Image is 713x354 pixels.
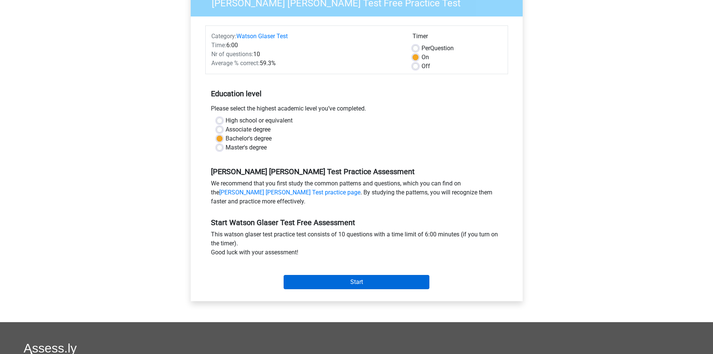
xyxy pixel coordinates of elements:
div: Timer [413,32,502,44]
span: Category: [211,33,236,40]
span: Average % correct: [211,60,260,67]
span: Time: [211,42,226,49]
div: 10 [206,50,407,59]
label: Off [422,62,430,71]
input: Start [284,275,429,289]
div: We recommend that you first study the common patterns and questions, which you can find on the . ... [205,179,508,209]
label: On [422,53,429,62]
div: 59.3% [206,59,407,68]
a: [PERSON_NAME] [PERSON_NAME] Test practice page [219,189,360,196]
h5: [PERSON_NAME] [PERSON_NAME] Test Practice Assessment [211,167,502,176]
div: Please select the highest academic level you’ve completed. [205,104,508,116]
h5: Start Watson Glaser Test Free Assessment [211,218,502,227]
label: Question [422,44,454,53]
a: Watson Glaser Test [236,33,288,40]
div: This watson glaser test practice test consists of 10 questions with a time limit of 6:00 minutes ... [205,230,508,260]
h5: Education level [211,86,502,101]
div: 6:00 [206,41,407,50]
label: Bachelor's degree [226,134,272,143]
label: Associate degree [226,125,271,134]
label: Master's degree [226,143,267,152]
label: High school or equivalent [226,116,293,125]
span: Nr of questions: [211,51,253,58]
span: Per [422,45,430,52]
